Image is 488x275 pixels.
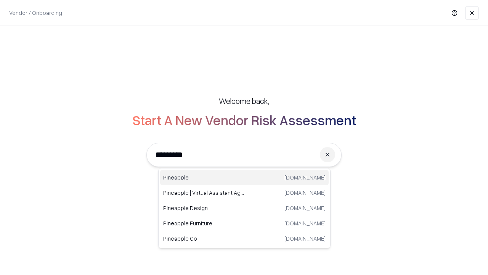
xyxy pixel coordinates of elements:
p: [DOMAIN_NAME] [284,189,326,197]
p: [DOMAIN_NAME] [284,204,326,212]
p: Vendor / Onboarding [9,9,62,17]
p: Pineapple | Virtual Assistant Agency [163,189,244,197]
p: [DOMAIN_NAME] [284,235,326,243]
h2: Start A New Vendor Risk Assessment [132,112,356,128]
p: Pineapple Co [163,235,244,243]
h5: Welcome back, [219,95,269,106]
p: [DOMAIN_NAME] [284,173,326,181]
p: Pineapple Furniture [163,219,244,227]
p: Pineapple Design [163,204,244,212]
div: Suggestions [158,168,331,248]
p: [DOMAIN_NAME] [284,219,326,227]
p: Pineapple [163,173,244,181]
